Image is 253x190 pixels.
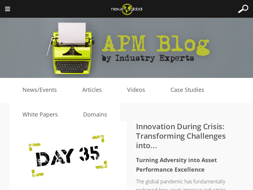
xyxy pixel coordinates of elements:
a: Innovation During Crisis: Transforming Challenges into... [136,121,225,150]
a: Videos [114,85,158,95]
a: News/Events [10,85,70,95]
img: Nexus Global [106,2,147,17]
strong: Turning Adversity into Asset Performance Excellence [136,156,217,173]
a: Articles [70,85,114,95]
a: Case Studies [158,85,217,95]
